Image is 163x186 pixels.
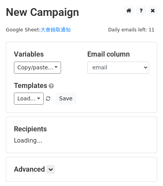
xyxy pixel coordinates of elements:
[14,50,76,59] h5: Variables
[6,6,157,19] h2: New Campaign
[14,62,61,74] a: Copy/paste...
[87,50,149,59] h5: Email column
[56,93,76,105] button: Save
[105,27,157,33] a: Daily emails left: 11
[105,26,157,34] span: Daily emails left: 11
[14,125,149,133] h5: Recipients
[41,27,71,33] a: 大會錄取通知
[14,81,47,90] a: Templates
[14,93,44,105] a: Load...
[14,125,149,145] div: Loading...
[14,165,149,174] h5: Advanced
[6,27,71,33] small: Google Sheet:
